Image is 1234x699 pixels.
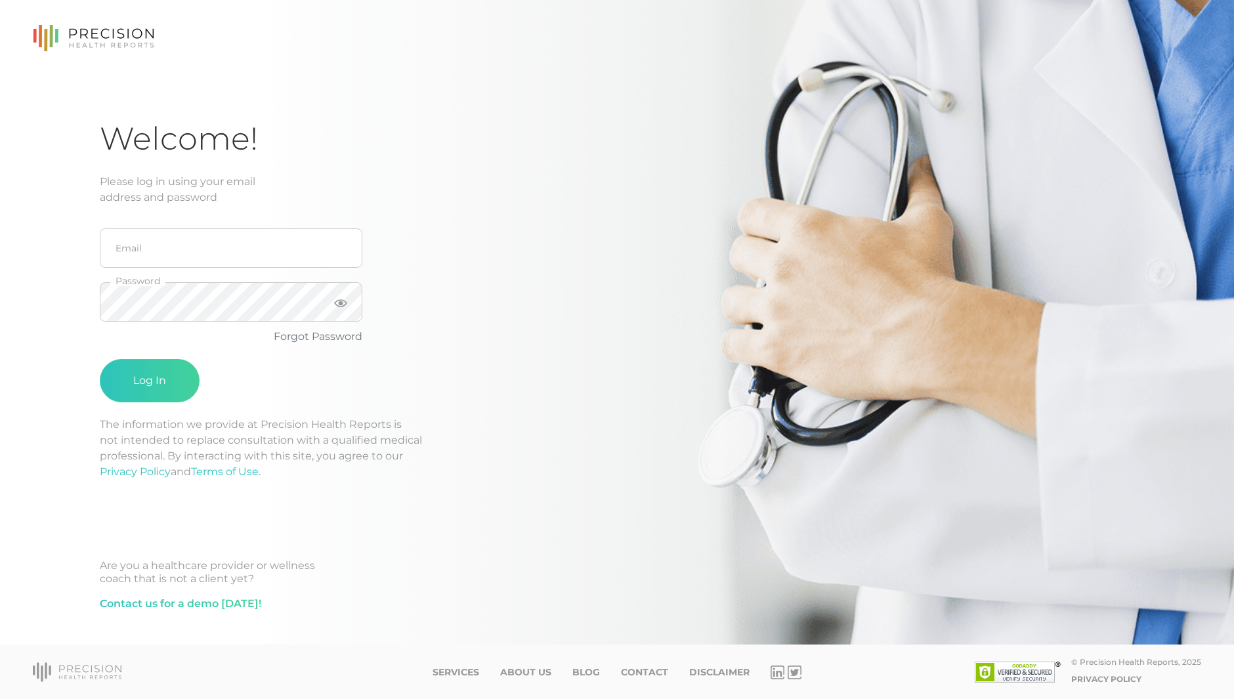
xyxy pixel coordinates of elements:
input: Email [100,228,362,268]
a: Disclaimer [689,667,750,678]
p: The information we provide at Precision Health Reports is not intended to replace consultation wi... [100,417,1134,480]
div: Please log in using your email address and password [100,174,1134,205]
h1: Welcome! [100,119,1134,158]
a: Contact [621,667,668,678]
button: Log In [100,359,200,402]
a: About Us [500,667,551,678]
a: Privacy Policy [100,465,171,478]
div: Are you a healthcare provider or wellness coach that is not a client yet? [100,559,1134,585]
a: Privacy Policy [1071,674,1141,684]
a: Contact us for a demo [DATE]! [100,596,261,612]
img: SSL site seal - click to verify [975,662,1061,683]
a: Services [433,667,479,678]
a: Blog [572,667,600,678]
a: Terms of Use. [191,465,261,478]
div: © Precision Health Reports, 2025 [1071,657,1201,667]
a: Forgot Password [274,330,362,343]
